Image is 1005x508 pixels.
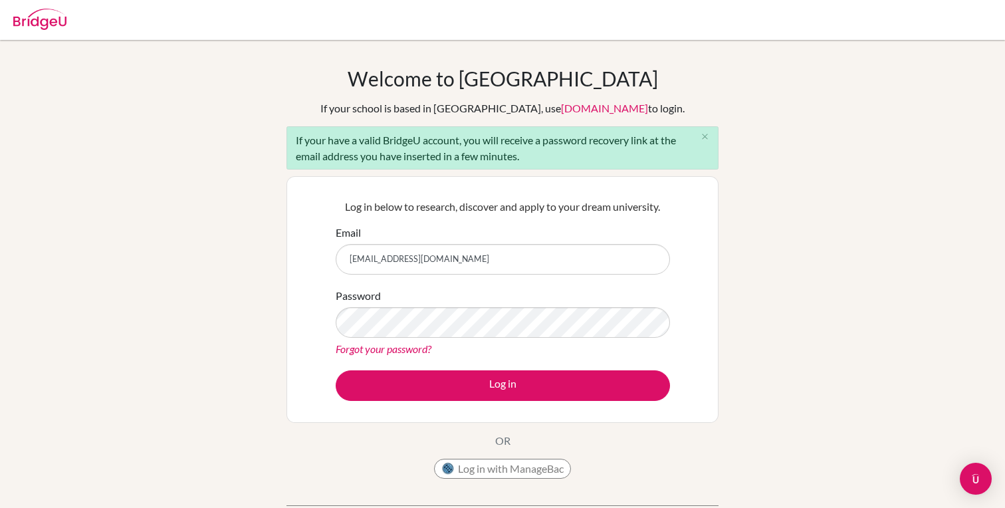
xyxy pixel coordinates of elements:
[336,288,381,304] label: Password
[700,132,710,142] i: close
[286,126,719,170] div: If your have a valid BridgeU account, you will receive a password recovery link at the email addr...
[691,127,718,147] button: Close
[561,102,648,114] a: [DOMAIN_NAME]
[336,225,361,241] label: Email
[13,9,66,30] img: Bridge-U
[336,199,670,215] p: Log in below to research, discover and apply to your dream university.
[320,100,685,116] div: If your school is based in [GEOGRAPHIC_DATA], use to login.
[495,433,510,449] p: OR
[434,459,571,479] button: Log in with ManageBac
[336,370,670,401] button: Log in
[336,342,431,355] a: Forgot your password?
[960,463,992,495] div: Open Intercom Messenger
[348,66,658,90] h1: Welcome to [GEOGRAPHIC_DATA]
